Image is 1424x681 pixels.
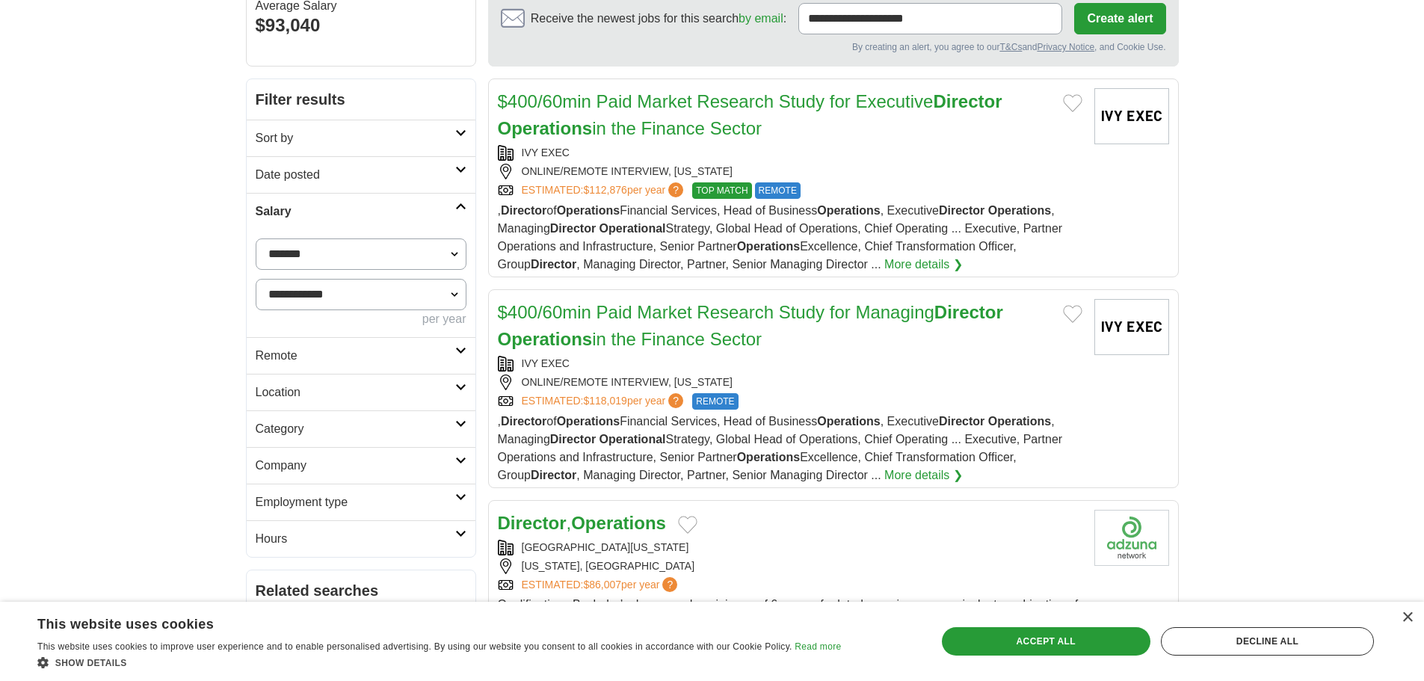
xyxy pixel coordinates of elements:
[999,42,1022,52] a: T&Cs
[600,433,666,446] strong: Operational
[256,12,466,39] div: $93,040
[247,120,475,156] a: Sort by
[988,415,1051,428] strong: Operations
[557,204,620,217] strong: Operations
[498,164,1082,179] div: ONLINE/REMOTE INTERVIEW, [US_STATE]
[247,374,475,410] a: Location
[256,347,455,365] h2: Remote
[668,393,683,408] span: ?
[583,395,626,407] span: $118,019
[498,329,593,349] strong: Operations
[37,641,792,652] span: This website uses cookies to improve user experience and to enable personalised advertising. By u...
[557,415,620,428] strong: Operations
[531,258,576,271] strong: Director
[1063,305,1082,323] button: Add to favorite jobs
[498,540,1082,555] div: [GEOGRAPHIC_DATA][US_STATE]
[498,118,593,138] strong: Operations
[531,10,786,28] span: Receive the newest jobs for this search :
[498,91,1002,138] a: $400/60min Paid Market Research Study for ExecutiveDirector Operationsin the Finance Sector
[1402,612,1413,623] div: Close
[501,40,1166,54] div: By creating an alert, you agree to our and , and Cookie Use.
[522,147,570,158] a: IVY EXEC
[739,12,783,25] a: by email
[678,516,697,534] button: Add to favorite jobs
[817,204,880,217] strong: Operations
[942,627,1150,656] div: Accept all
[498,558,1082,574] div: [US_STATE], [GEOGRAPHIC_DATA]
[1063,94,1082,112] button: Add to favorite jobs
[37,655,841,670] div: Show details
[692,182,751,199] span: TOP MATCH
[1094,510,1169,566] img: Company logo
[662,577,677,592] span: ?
[55,658,127,668] span: Show details
[247,410,475,447] a: Category
[737,240,800,253] strong: Operations
[247,447,475,484] a: Company
[600,222,666,235] strong: Operational
[934,302,1003,322] strong: Director
[256,420,455,438] h2: Category
[988,204,1051,217] strong: Operations
[884,256,963,274] a: More details ❯
[247,520,475,557] a: Hours
[933,91,1002,111] strong: Director
[498,375,1082,390] div: ONLINE/REMOTE INTERVIEW, [US_STATE]
[550,222,596,235] strong: Director
[571,513,666,533] strong: Operations
[498,513,666,533] a: Director,Operations
[498,204,1063,271] span: , of Financial Services, Head of Business , Executive , Managing Strategy, Global Head of Operati...
[256,530,455,548] h2: Hours
[939,415,984,428] strong: Director
[531,469,576,481] strong: Director
[501,204,546,217] strong: Director
[247,337,475,374] a: Remote
[884,466,963,484] a: More details ❯
[939,204,984,217] strong: Director
[256,457,455,475] h2: Company
[522,393,687,410] a: ESTIMATED:$118,019per year?
[498,513,567,533] strong: Director
[668,182,683,197] span: ?
[247,156,475,193] a: Date posted
[522,182,687,199] a: ESTIMATED:$112,876per year?
[247,484,475,520] a: Employment type
[737,451,800,463] strong: Operations
[498,415,1063,481] span: , of Financial Services, Head of Business , Executive , Managing Strategy, Global Head of Operati...
[498,598,1079,647] span: Qualifications Bachelor’s degree and a minimum of 6 years of related experience or equivalent com...
[256,203,455,221] h2: Salary
[37,611,804,633] div: This website uses cookies
[256,129,455,147] h2: Sort by
[795,641,841,652] a: Read more, opens a new window
[522,577,681,593] a: ESTIMATED:$86,007per year?
[583,579,621,591] span: $86,007
[256,579,466,602] h2: Related searches
[256,493,455,511] h2: Employment type
[692,393,738,410] span: REMOTE
[256,383,455,401] h2: Location
[1037,42,1094,52] a: Privacy Notice
[1094,299,1169,355] img: Ivy Exec logo
[817,415,880,428] strong: Operations
[501,415,546,428] strong: Director
[247,193,475,229] a: Salary
[550,433,596,446] strong: Director
[583,184,626,196] span: $112,876
[256,310,466,328] div: per year
[1074,3,1165,34] button: Create alert
[522,357,570,369] a: IVY EXEC
[1094,88,1169,144] img: Ivy Exec logo
[755,182,801,199] span: REMOTE
[256,166,455,184] h2: Date posted
[1161,627,1374,656] div: Decline all
[247,79,475,120] h2: Filter results
[498,302,1003,349] a: $400/60min Paid Market Research Study for ManagingDirector Operationsin the Finance Sector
